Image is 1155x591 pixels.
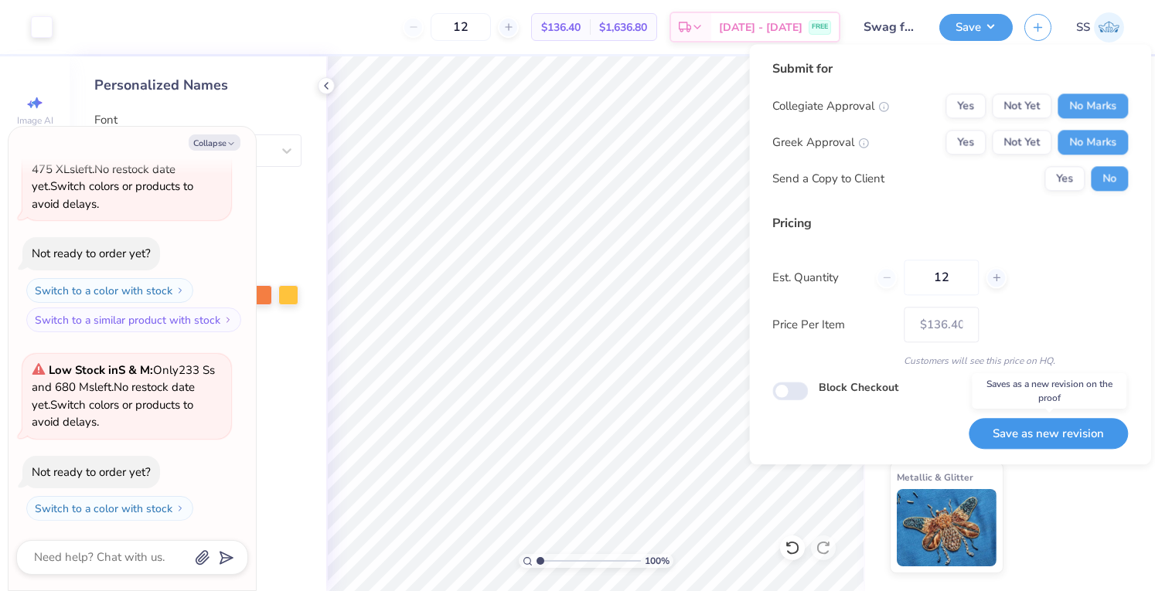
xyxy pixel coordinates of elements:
[992,93,1051,118] button: Not Yet
[772,354,1128,368] div: Customers will see this price on HQ.
[1094,12,1124,42] img: Siddhant Singh
[819,379,898,396] label: Block Checkout
[223,315,233,324] img: Switch to a similar product with stock
[17,114,53,127] span: Image AI
[32,464,151,480] div: Not ready to order yet?
[32,362,215,430] span: Only 233 Ss and 680 Ms left. Switch colors or products to avoid delays.
[175,504,185,513] img: Switch to a color with stock
[645,554,669,568] span: 100 %
[26,496,193,521] button: Switch to a color with stock
[772,97,889,115] div: Collegiate Approval
[1091,166,1128,191] button: No
[94,75,302,96] div: Personalized Names
[175,286,185,295] img: Switch to a color with stock
[772,170,884,188] div: Send a Copy to Client
[772,134,869,151] div: Greek Approval
[969,418,1128,450] button: Save as new revision
[541,19,581,36] span: $136.40
[1044,166,1085,191] button: Yes
[772,59,1128,78] div: Submit for
[32,161,175,195] span: No restock date yet.
[772,214,1128,233] div: Pricing
[897,469,973,485] span: Metallic & Glitter
[1076,12,1124,42] a: SS
[772,269,864,287] label: Est. Quantity
[897,489,997,566] img: Metallic & Glitter
[599,19,647,36] span: $1,636.80
[32,127,220,212] span: Only 475 Ss, 475 Ms, 475 Ls and 475 XLs left. Switch colors or products to avoid delays.
[772,316,892,334] label: Price Per Item
[26,307,241,332] button: Switch to a similar product with stock
[972,373,1126,409] div: Saves as a new revision on the proof
[431,13,491,41] input: – –
[49,362,153,378] strong: Low Stock in S & M :
[939,14,1013,41] button: Save
[992,130,1051,155] button: Not Yet
[719,19,802,36] span: [DATE] - [DATE]
[1058,93,1128,118] button: No Marks
[94,111,118,129] label: Font
[1076,19,1090,36] span: SS
[32,379,195,413] span: No restock date yet.
[904,260,979,295] input: – –
[852,12,928,42] input: Untitled Design
[945,93,986,118] button: Yes
[1058,130,1128,155] button: No Marks
[812,22,828,32] span: FREE
[26,278,193,303] button: Switch to a color with stock
[189,134,240,151] button: Collapse
[945,130,986,155] button: Yes
[32,246,151,261] div: Not ready to order yet?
